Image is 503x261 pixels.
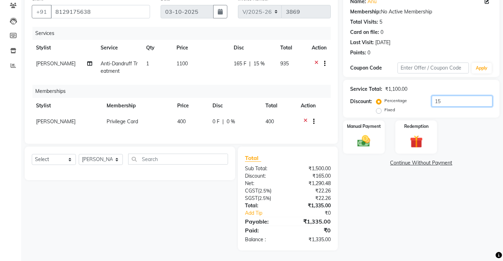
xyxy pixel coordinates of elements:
[350,18,378,26] div: Total Visits:
[350,64,397,72] div: Coupon Code
[240,187,288,195] div: ( )
[288,180,336,187] div: ₹1,290.48
[96,40,142,56] th: Service
[107,118,138,125] span: Privilege Card
[350,49,366,57] div: Points:
[32,40,96,56] th: Stylist
[36,60,76,67] span: [PERSON_NAME]
[222,118,224,125] span: |
[288,187,336,195] div: ₹22.26
[353,134,374,149] img: _cash.svg
[234,60,246,67] span: 165 F
[176,60,188,67] span: 1100
[367,49,370,57] div: 0
[240,226,288,235] div: Paid:
[101,60,138,74] span: Anti-Dandruff Treatment
[128,154,228,165] input: Search
[240,180,288,187] div: Net:
[259,195,270,201] span: 2.5%
[142,40,172,56] th: Qty
[404,123,429,130] label: Redemption
[240,236,288,243] div: Balance :
[384,97,407,104] label: Percentage
[288,165,336,172] div: ₹1,500.00
[307,40,331,56] th: Action
[177,118,186,125] span: 400
[375,39,390,46] div: [DATE]
[350,98,372,105] div: Discount:
[32,5,52,18] button: +91
[240,217,288,226] div: Payable:
[172,40,229,56] th: Price
[472,63,492,73] button: Apply
[288,236,336,243] div: ₹1,335.00
[288,217,336,226] div: ₹1,335.00
[240,202,288,209] div: Total:
[397,63,469,73] input: Enter Offer / Coupon Code
[350,39,374,46] div: Last Visit:
[227,118,235,125] span: 0 %
[406,134,427,150] img: _gift.svg
[288,202,336,209] div: ₹1,335.00
[245,188,258,194] span: CGST
[345,159,498,167] a: Continue Without Payment
[288,226,336,235] div: ₹0
[381,29,383,36] div: 0
[253,60,265,67] span: 15 %
[350,85,382,93] div: Service Total:
[280,60,289,67] span: 935
[229,40,276,56] th: Disc
[240,195,288,202] div: ( )
[350,29,379,36] div: Card on file:
[51,5,150,18] input: Search by Name/Mobile/Email/Code
[36,118,76,125] span: [PERSON_NAME]
[265,118,274,125] span: 400
[249,60,251,67] span: |
[350,8,381,16] div: Membership:
[276,40,307,56] th: Total
[32,98,102,114] th: Stylist
[32,27,336,40] div: Services
[245,195,258,201] span: SGST
[297,98,331,114] th: Action
[240,209,296,217] a: Add Tip
[296,209,336,217] div: ₹0
[288,172,336,180] div: ₹165.00
[261,98,297,114] th: Total
[173,98,208,114] th: Price
[379,18,382,26] div: 5
[384,107,395,113] label: Fixed
[350,8,492,16] div: No Active Membership
[245,154,261,162] span: Total
[212,118,220,125] span: 0 F
[259,188,270,194] span: 2.5%
[102,98,173,114] th: Membership
[208,98,261,114] th: Disc
[240,165,288,172] div: Sub Total:
[240,172,288,180] div: Discount:
[146,60,149,67] span: 1
[32,85,336,98] div: Memberships
[288,195,336,202] div: ₹22.26
[347,123,381,130] label: Manual Payment
[385,85,407,93] div: ₹1,100.00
